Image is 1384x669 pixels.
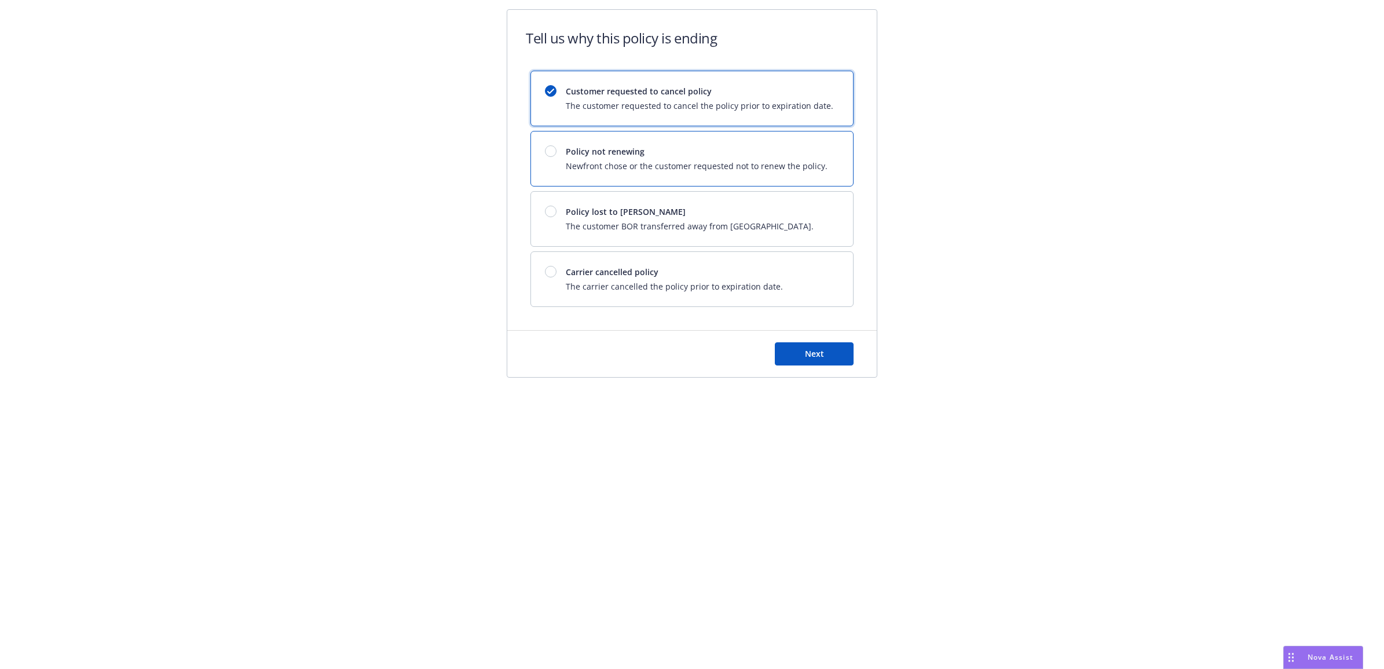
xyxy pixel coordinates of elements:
[1308,652,1353,662] span: Nova Assist
[566,266,783,278] span: Carrier cancelled policy
[805,348,824,359] span: Next
[526,28,717,47] h1: Tell us why this policy is ending
[1283,646,1363,669] button: Nova Assist
[775,342,854,365] button: Next
[566,280,783,293] span: The carrier cancelled the policy prior to expiration date.
[566,220,814,232] span: The customer BOR transferred away from [GEOGRAPHIC_DATA].
[1284,646,1298,668] div: Drag to move
[566,206,814,218] span: Policy lost to [PERSON_NAME]
[566,160,828,172] span: Newfront chose or the customer requested not to renew the policy.
[566,100,833,112] span: The customer requested to cancel the policy prior to expiration date.
[566,145,828,158] span: Policy not renewing
[566,85,833,97] span: Customer requested to cancel policy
